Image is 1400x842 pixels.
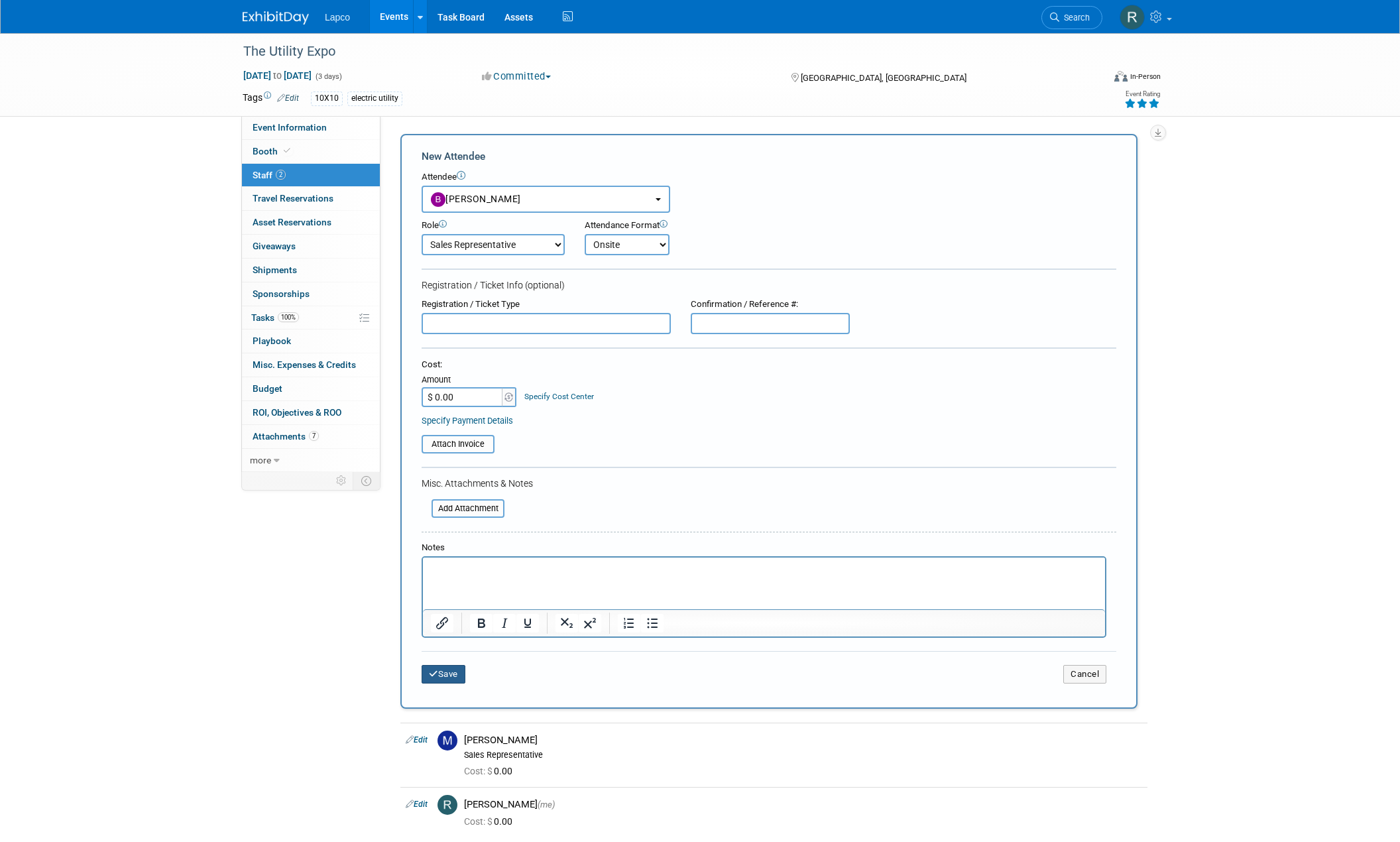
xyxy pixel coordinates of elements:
span: (3 days) [314,72,342,81]
a: Shipments [242,259,380,282]
span: [GEOGRAPHIC_DATA], [GEOGRAPHIC_DATA] [801,73,966,83]
span: 7 [309,431,319,441]
a: Misc. Expenses & Credits [242,353,380,377]
a: Staff2 [242,164,380,187]
span: to [271,70,284,81]
a: Edit [406,800,428,809]
td: Personalize Event Tab Strip [330,472,353,489]
span: Playbook [253,335,291,346]
a: Sponsorships [242,282,380,306]
button: [PERSON_NAME] [422,186,670,213]
td: Tags [243,91,299,106]
div: Sales Representative [464,750,1142,760]
a: ROI, Objectives & ROO [242,401,380,424]
span: (me) [538,800,555,810]
a: Booth [242,140,380,163]
span: 100% [278,312,299,322]
img: Ronnie Howard [1120,5,1145,30]
div: Amount [422,374,518,387]
div: The Utility Expo [239,40,1082,64]
a: Playbook [242,330,380,353]
div: New Attendee [422,149,1116,164]
span: Cost: $ [464,766,494,776]
span: Shipments [253,265,297,275]
button: Numbered list [618,614,640,632]
a: Asset Reservations [242,211,380,234]
div: electric utility [347,91,402,105]
span: Attachments [253,431,319,442]
button: Bullet list [641,614,664,632]
td: Toggle Event Tabs [353,472,380,489]
span: Booth [253,146,293,156]
a: Giveaways [242,235,380,258]
div: Confirmation / Reference #: [691,298,850,311]
a: Edit [406,735,428,745]
span: [DATE] [DATE] [243,70,312,82]
button: Cancel [1063,665,1106,684]
iframe: Rich Text Area [423,558,1105,609]
button: Committed [477,70,556,84]
button: Underline [516,614,539,632]
span: [PERSON_NAME] [431,194,521,204]
span: Tasks [251,312,299,323]
a: Event Information [242,116,380,139]
img: R.jpg [437,795,457,815]
span: Asset Reservations [253,217,331,227]
span: ROI, Objectives & ROO [253,407,341,418]
button: Superscript [579,614,601,632]
img: Format-Inperson.png [1114,71,1128,82]
div: Misc. Attachments & Notes [422,477,1116,490]
span: more [250,455,271,465]
span: Cost: $ [464,816,494,827]
div: [PERSON_NAME] [464,734,1142,747]
span: Travel Reservations [253,193,333,204]
span: 0.00 [464,766,518,776]
a: Specify Payment Details [422,416,513,426]
div: Attendee [422,171,1116,184]
div: Event Format [1024,69,1161,89]
div: [PERSON_NAME] [464,798,1142,811]
span: Budget [253,383,282,394]
a: Specify Cost Center [524,392,594,401]
button: Subscript [555,614,578,632]
a: Edit [277,93,299,103]
button: Bold [470,614,493,632]
button: Save [422,665,465,684]
a: Search [1041,6,1102,29]
div: Cost: [422,359,1116,371]
div: Attendance Format [585,219,744,232]
span: Event Information [253,122,327,133]
a: Attachments7 [242,425,380,448]
img: M.jpg [437,731,457,751]
div: In-Person [1130,72,1161,82]
span: Search [1059,13,1090,23]
div: Notes [422,542,1106,554]
a: Budget [242,377,380,400]
div: Registration / Ticket Info (optional) [422,278,1116,292]
button: Italic [493,614,516,632]
span: Lapco [325,12,350,23]
div: Role [422,219,565,232]
button: Insert/edit link [431,614,453,632]
a: Tasks100% [242,306,380,330]
a: more [242,449,380,472]
span: 0.00 [464,816,518,827]
div: Registration / Ticket Type [422,298,671,311]
i: Booth reservation complete [284,147,290,154]
img: ExhibitDay [243,11,309,25]
span: Misc. Expenses & Credits [253,359,356,370]
span: Giveaways [253,241,296,251]
a: Travel Reservations [242,187,380,210]
span: 2 [276,170,286,180]
span: Sponsorships [253,288,310,299]
div: Event Rating [1124,91,1160,97]
span: Staff [253,170,286,180]
div: 10X10 [311,91,343,105]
